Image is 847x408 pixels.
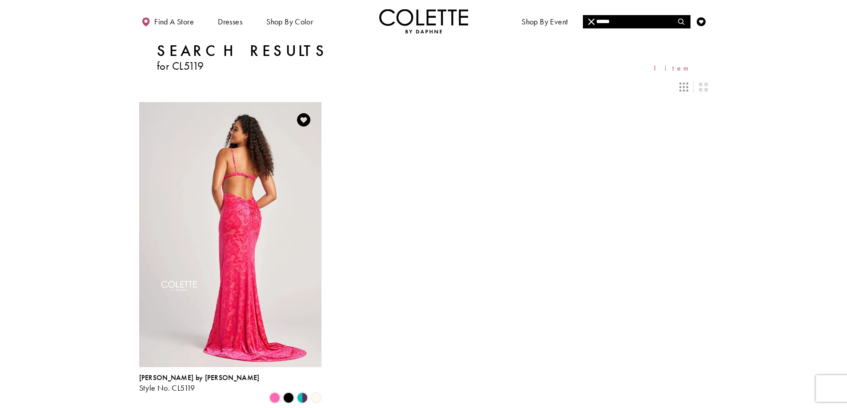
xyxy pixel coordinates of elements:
[583,15,690,28] input: Search
[653,64,690,72] span: 1 item
[139,373,260,382] span: [PERSON_NAME] by [PERSON_NAME]
[139,374,260,392] div: Colette by Daphne Style No. CL5119
[218,17,242,26] span: Dresses
[154,17,194,26] span: Find a store
[269,392,280,403] i: Pink
[266,17,313,26] span: Shop by color
[297,392,308,403] i: Jade/Berry
[139,102,708,403] div: Product List
[699,83,708,91] span: Switch layout to 2 columns
[522,17,568,26] span: Shop By Event
[379,9,468,33] a: Visit Home Page
[675,9,688,33] a: Toggle search
[583,15,690,28] div: Search form
[379,9,468,33] img: Colette by Daphne
[294,111,313,129] a: Add to Wishlist
[157,42,328,60] h1: Search Results
[134,77,714,97] div: Layout Controls
[264,9,315,33] span: Shop by color
[139,9,196,33] a: Find a store
[283,392,294,403] i: Black
[311,392,321,403] i: Diamond White
[139,383,195,393] span: Style No. CL5119
[157,60,328,72] h3: for CL5119
[694,9,708,33] a: Check Wishlist
[583,15,600,28] button: Close Search
[139,102,321,367] a: Visit Colette by Daphne Style No. CL5119 Page
[216,9,245,33] span: Dresses
[673,15,690,28] button: Submit Search
[679,83,688,91] span: Switch layout to 3 columns
[590,9,656,33] a: Meet the designer
[519,9,570,33] span: Shop By Event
